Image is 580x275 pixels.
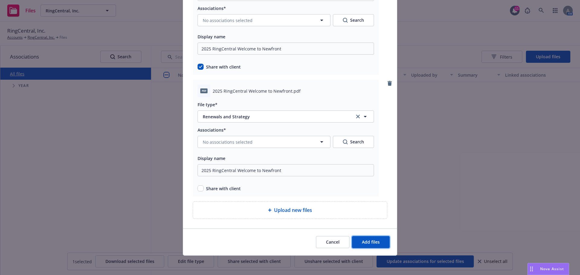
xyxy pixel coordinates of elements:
[352,236,390,248] button: Add files
[274,206,312,214] span: Upload new files
[354,113,362,120] a: clear selection
[203,139,253,145] span: No associations selected
[203,17,253,24] span: No associations selected
[362,239,380,245] span: Add files
[198,5,226,11] span: Associations*
[198,14,330,26] button: No associations selected
[386,80,393,87] a: remove
[200,88,208,93] span: pdf
[198,136,330,148] button: No associations selected
[343,139,348,144] svg: Search
[198,164,374,176] input: Add display name here...
[198,34,225,40] span: Display name
[528,263,535,275] div: Drag to move
[343,136,364,148] div: Search
[198,127,226,133] span: Associations*
[343,18,348,23] svg: Search
[193,201,387,219] div: Upload new files
[198,155,225,161] span: Display name
[333,136,374,148] button: SearchSearch
[326,239,340,245] span: Cancel
[540,266,564,271] span: Nova Assist
[206,64,241,70] span: Share with client
[333,14,374,26] button: SearchSearch
[206,185,241,192] span: Share with client
[527,263,569,275] button: Nova Assist
[198,43,374,55] input: Add display name here...
[203,114,346,120] span: Renewals and Strategy
[343,14,364,26] div: Search
[213,88,301,94] span: 2025 RingCentral Welcome to Newfront.pdf
[316,236,350,248] button: Cancel
[198,102,217,107] span: File type*
[198,110,374,123] button: Renewals and Strategyclear selection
